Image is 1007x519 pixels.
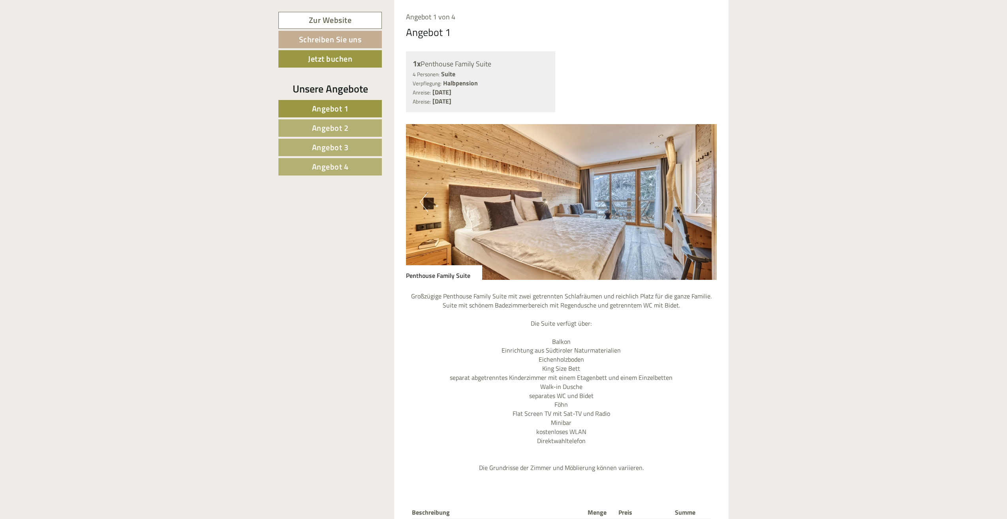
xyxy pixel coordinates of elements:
div: Hallo [PERSON_NAME], unser günstigstes Familienzimmer ist das Deluxe Zimmer. Hierbei handelt es s... [111,64,305,143]
b: 1x [413,57,421,70]
div: Penthouse Family Suite [406,265,482,280]
small: 12:47 [115,136,299,141]
a: Zur Website [278,12,382,29]
b: [DATE] [432,96,451,106]
button: Previous [420,192,428,212]
div: Unsere Angebote [278,81,382,96]
div: Angebot 1 [406,25,451,40]
button: Senden [260,205,311,222]
small: Verpflegung: [413,79,442,87]
small: 12:40 [12,55,197,61]
a: Schreiben Sie uns [278,31,382,48]
button: Next [695,192,703,212]
a: Jetzt buchen [278,50,382,68]
div: [PERSON_NAME] [12,22,197,28]
span: Angebot 2 [312,122,349,134]
span: Angebot 4 [312,160,349,173]
span: Angebot 1 [312,102,349,115]
b: [DATE] [432,87,451,97]
img: image [406,124,717,280]
div: Vielen Dank für die schnelle Antwort. Leider liegen die Angebote über unseren Preisvorstellungen.... [6,21,201,62]
th: Preis [615,506,672,519]
small: 4 Personen: [413,70,440,78]
div: [DATE] [142,2,169,15]
small: Anreise: [413,89,431,96]
small: Abreise: [413,98,431,106]
span: Angebot 1 von 4 [406,11,455,22]
div: Sie [115,66,299,72]
th: Menge [584,506,615,519]
p: Großzügige Penthouse Family Suite mit zwei getrennten Schlafräumen und reichlich Platz für die ga... [406,292,717,472]
th: Beschreibung [412,506,585,519]
b: Halbpension [443,78,478,88]
span: Angebot 3 [312,141,349,153]
b: Suite [441,69,455,79]
div: Penthouse Family Suite [413,58,549,70]
th: Summe [672,506,711,519]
